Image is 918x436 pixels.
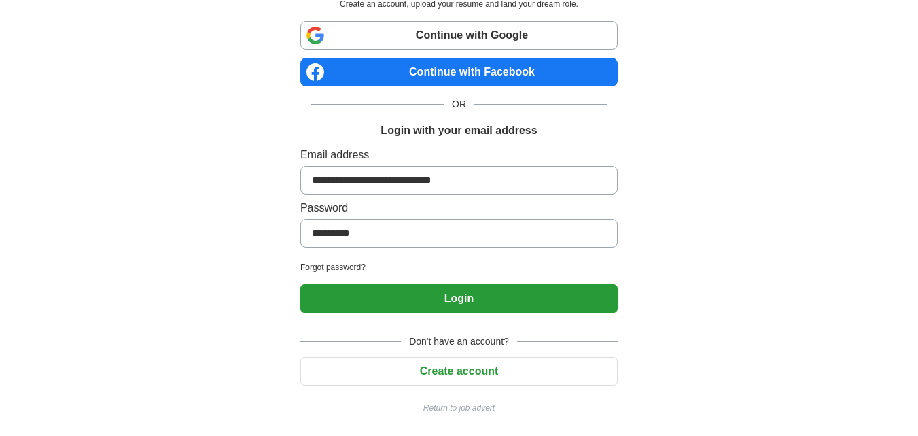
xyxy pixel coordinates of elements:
button: Login [300,284,618,313]
a: Forgot password? [300,261,618,273]
a: Continue with Google [300,21,618,50]
span: OR [444,97,474,112]
label: Email address [300,147,618,163]
span: Don't have an account? [401,335,517,349]
a: Return to job advert [300,402,618,414]
a: Continue with Facebook [300,58,618,86]
label: Password [300,200,618,216]
h1: Login with your email address [381,122,537,139]
a: Create account [300,365,618,377]
button: Create account [300,357,618,386]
